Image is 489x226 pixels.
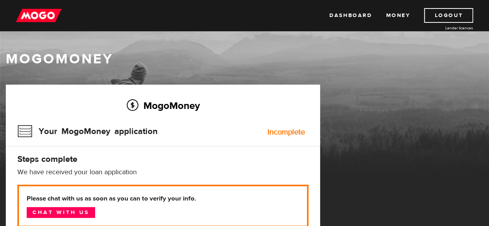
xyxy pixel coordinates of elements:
p: We have received your loan application [17,168,308,177]
iframe: LiveChat chat widget [334,46,489,226]
h3: Your MogoMoney application [17,121,158,141]
a: Money [386,8,410,23]
a: Dashboard [329,8,372,23]
a: Lender licences [415,25,473,31]
img: mogo_logo-11ee424be714fa7cbb0f0f49df9e16ec.png [16,8,61,23]
a: Chat with us [27,207,95,218]
h4: Steps complete [17,154,308,165]
a: Logout [424,8,473,23]
b: Please chat with us as soon as you can to verify your info. [27,194,299,203]
div: Incomplete [267,128,305,136]
h1: MogoMoney [6,51,483,67]
h2: MogoMoney [17,97,308,114]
